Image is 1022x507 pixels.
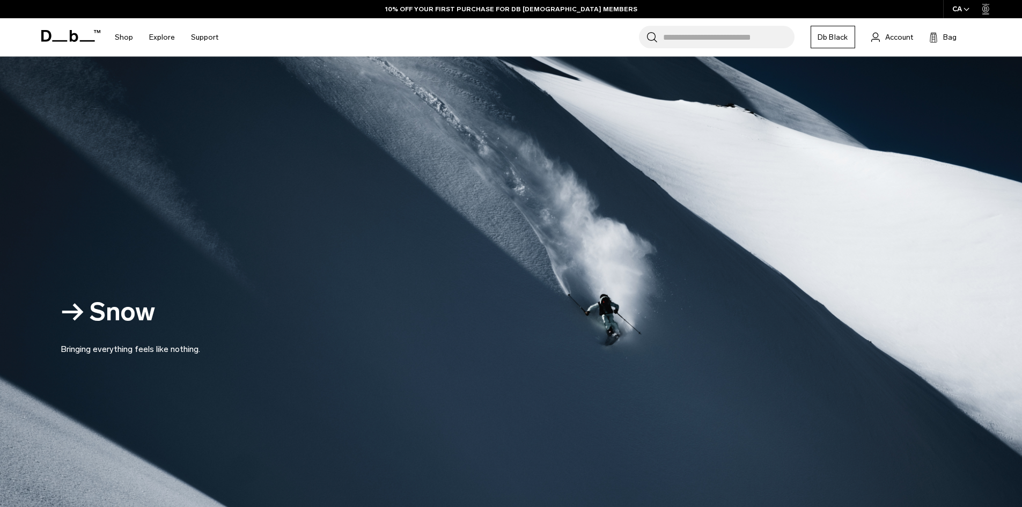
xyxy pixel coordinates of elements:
[191,18,218,56] a: Support
[115,18,133,56] a: Shop
[149,18,175,56] a: Explore
[943,32,957,43] span: Bag
[385,4,637,14] a: 10% OFF YOUR FIRST PURCHASE FOR DB [DEMOGRAPHIC_DATA] MEMBERS
[885,32,913,43] span: Account
[107,18,226,56] nav: Main Navigation
[61,330,200,356] p: Bringing everything feels like nothing.
[871,31,913,43] a: Account
[811,26,855,48] a: Db Black
[61,299,200,325] h2: → Snow
[929,31,957,43] button: Bag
